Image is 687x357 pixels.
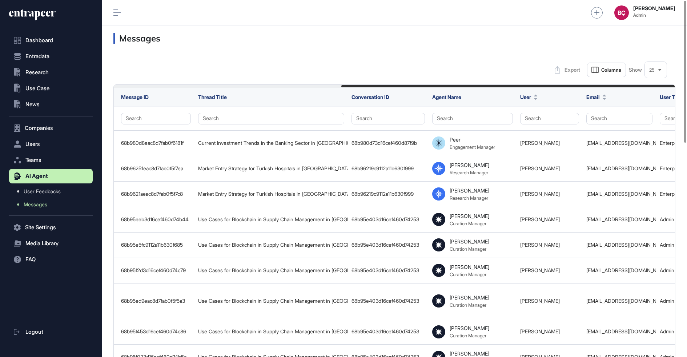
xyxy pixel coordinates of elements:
div: [PERSON_NAME] [450,162,489,168]
span: Show [629,67,642,73]
div: [EMAIL_ADDRESS][DOMAIN_NAME] [586,242,652,248]
div: Curation Manager [450,302,486,308]
span: Email [586,93,600,101]
button: User [520,93,538,101]
div: Current Investment Trends in the Banking Sector in [GEOGRAPHIC_DATA] [198,140,344,146]
div: [PERSON_NAME] [450,264,489,270]
div: 68b95e403d16cef460d74253 [351,242,425,248]
button: BÇ [614,5,629,20]
div: Research Manager [450,170,488,175]
button: Export [551,63,584,77]
a: [PERSON_NAME] [520,165,560,171]
div: 68b95e403d16cef460d74253 [351,329,425,334]
a: User Feedbacks [13,185,93,198]
span: Entradata [25,53,49,59]
div: 68b95e5fc9112a11b630f685 [121,242,191,248]
span: Logout [25,329,43,335]
div: [PERSON_NAME] [450,238,489,245]
div: [PERSON_NAME] [450,294,489,301]
span: Agent Name [432,94,461,100]
button: AI Agent [9,169,93,183]
a: [PERSON_NAME] [520,191,560,197]
div: 68b95e403d16cef460d74253 [351,267,425,273]
span: Dashboard [25,37,53,43]
a: [PERSON_NAME] [520,242,560,248]
button: Search [198,113,344,124]
a: [PERSON_NAME] [520,140,560,146]
button: News [9,97,93,112]
span: Thread Title [198,94,227,100]
button: Research [9,65,93,80]
button: Entradata [9,49,93,64]
a: Dashboard [9,33,93,48]
div: [EMAIL_ADDRESS][DOMAIN_NAME] [586,298,652,304]
strong: [PERSON_NAME] [633,5,675,11]
span: Media Library [25,241,59,246]
button: FAQ [9,252,93,267]
div: 68b95eeb3d16cef460d74b44 [121,217,191,222]
div: Use Cases for Blockchain in Supply Chain Management in [GEOGRAPHIC_DATA] [198,267,344,273]
div: Curation Manager [450,221,486,226]
span: Use Case [25,86,49,91]
div: [PERSON_NAME] [450,213,489,219]
span: AI Agent [25,173,48,179]
a: Messages [13,198,93,211]
span: User [520,93,531,101]
span: Research [25,70,49,75]
div: Use Cases for Blockchain in Supply Chain Management in [GEOGRAPHIC_DATA] [198,298,344,304]
div: Curation Manager [450,271,486,277]
div: 68b95f2d3d16cef460d74c79 [121,267,191,273]
div: 68b980d73d16cef460d87f9b [351,140,425,146]
div: 68b980d8eac8d7fab0f6181f [121,140,191,146]
button: Search [121,113,191,124]
span: Conversation ID [351,94,389,100]
div: 68b95e403d16cef460d74253 [351,217,425,222]
div: Curation Manager [450,333,486,338]
div: [PERSON_NAME] [450,325,489,331]
button: Search [520,113,579,124]
div: 68b96219c9112a11b630f999 [351,191,425,197]
span: Site Settings [25,225,56,230]
span: Columns [601,67,621,73]
div: [PERSON_NAME] [450,350,489,357]
div: [EMAIL_ADDRESS][DOMAIN_NAME] [586,217,652,222]
div: Market Entry Strategy for Turkish Hospitals in [GEOGRAPHIC_DATA]'s Health Tourism Sector [198,191,344,197]
div: 68b96251eac8d7fab0f5f7ea [121,166,191,171]
h3: Messages [113,33,675,44]
span: Messages [24,202,47,207]
button: Search [432,113,513,124]
button: Site Settings [9,220,93,235]
div: [PERSON_NAME] [450,187,489,194]
div: [EMAIL_ADDRESS][DOMAIN_NAME] [586,166,652,171]
div: [EMAIL_ADDRESS][DOMAIN_NAME] [586,267,652,273]
a: Logout [9,325,93,339]
a: [PERSON_NAME] [520,267,560,273]
button: Search [351,113,425,124]
span: 25 [649,67,655,73]
div: [EMAIL_ADDRESS][DOMAIN_NAME] [586,329,652,334]
div: Use Cases for Blockchain in Supply Chain Management in [GEOGRAPHIC_DATA] [198,329,344,334]
div: [EMAIL_ADDRESS][DOMAIN_NAME] [586,140,652,146]
span: Message ID [121,94,149,100]
div: Use Cases for Blockchain in Supply Chain Management in [GEOGRAPHIC_DATA] [198,217,344,222]
span: User Feedbacks [24,189,61,194]
div: Market Entry Strategy for Turkish Hospitals in [GEOGRAPHIC_DATA]'s Health Tourism Sector [198,166,344,171]
div: 68b9621aeac8d7fab0f5f7c8 [121,191,191,197]
div: Use Cases for Blockchain in Supply Chain Management in [GEOGRAPHIC_DATA] [198,242,344,248]
a: [PERSON_NAME] [520,328,560,334]
a: [PERSON_NAME] [520,298,560,304]
button: Email [586,93,606,101]
div: [EMAIL_ADDRESS][DOMAIN_NAME] [586,191,652,197]
div: Peer [450,136,461,143]
div: Curation Manager [450,246,486,252]
button: Search [586,113,652,124]
span: Users [25,141,40,147]
span: Admin [633,13,675,18]
div: 68b95f453d16cef460d74c86 [121,329,191,334]
div: Research Manager [450,195,488,201]
a: [PERSON_NAME] [520,216,560,222]
div: 68b95ed9eac8d7fab0f5f5a3 [121,298,191,304]
span: FAQ [25,257,36,262]
div: 68b96219c9112a11b630f999 [351,166,425,171]
span: Teams [25,157,41,163]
